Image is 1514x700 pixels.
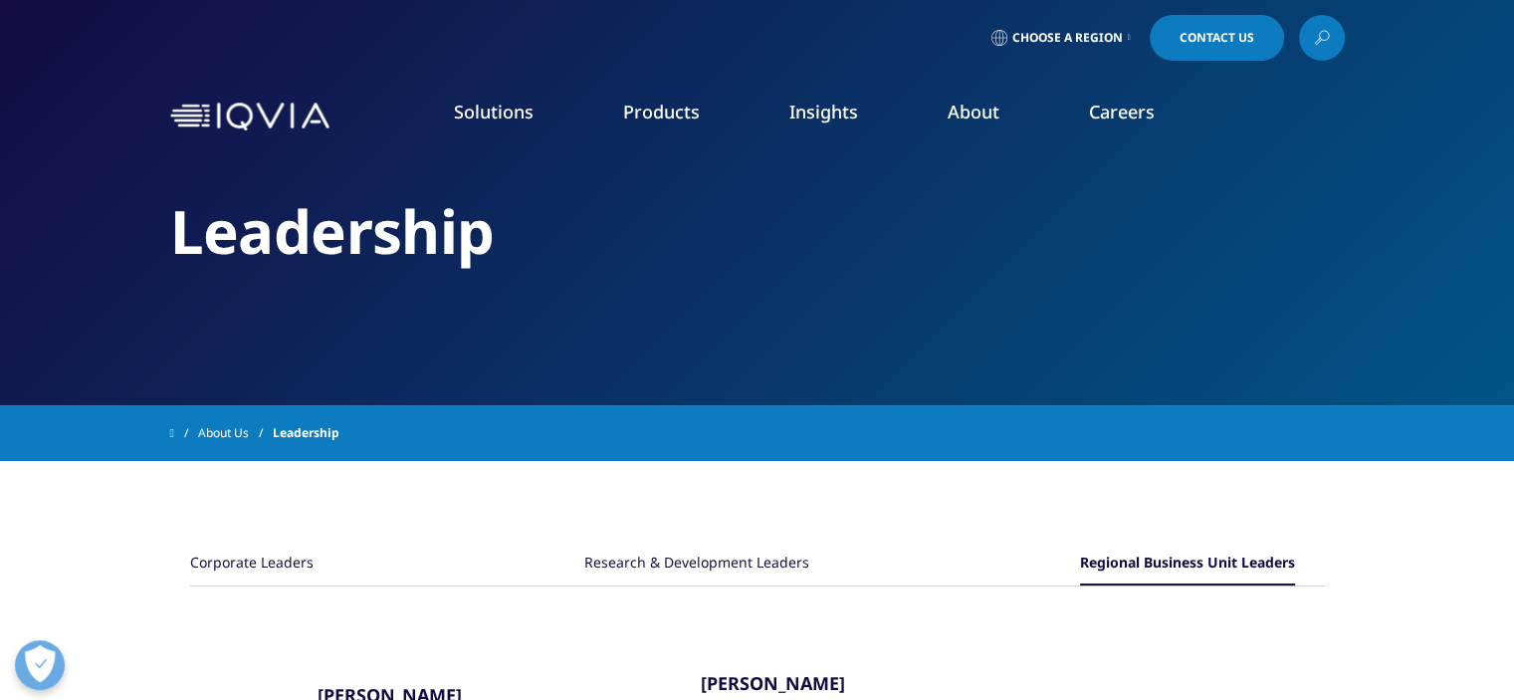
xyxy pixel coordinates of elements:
button: Corporate Leaders [190,543,314,585]
button: Open Preferences [15,640,65,690]
button: Research & Development Leaders [584,543,809,585]
a: About [948,100,999,123]
a: Products [623,100,700,123]
span: Leadership [273,415,339,451]
a: Insights [789,100,858,123]
button: Regional Business Unit Leaders [1080,543,1295,585]
h2: Leadership [170,194,1345,269]
a: About Us [198,415,273,451]
nav: Primary [337,70,1345,163]
a: ​[PERSON_NAME] [701,671,932,695]
a: Careers [1089,100,1155,123]
a: Contact Us [1150,15,1284,61]
span: Contact Us [1180,32,1254,44]
a: Solutions [454,100,534,123]
span: Choose a Region [1012,30,1123,46]
img: IQVIA Healthcare Information Technology and Pharma Clinical Research Company [170,103,329,131]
